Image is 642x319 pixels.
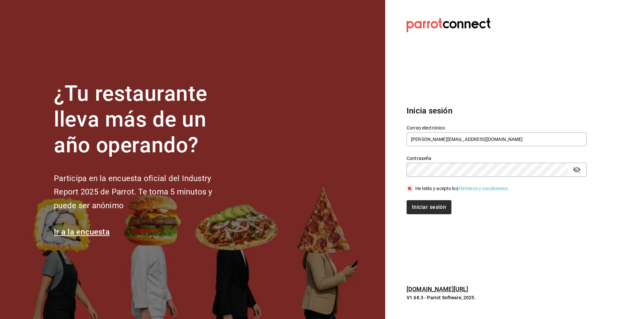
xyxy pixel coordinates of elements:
div: He leído y acepto los [415,185,509,192]
label: Correo electrónico [407,126,586,130]
h3: Inicia sesión [407,105,586,117]
p: V1.68.3 - Parrot Software, 2025. [407,294,586,301]
input: Ingresa tu correo electrónico [407,132,586,146]
label: Contraseña [407,156,586,161]
h1: ¿Tu restaurante lleva más de un año operando? [54,81,234,158]
a: Ir a la encuesta [54,227,110,237]
button: Iniciar sesión [407,200,451,214]
button: passwordField [571,164,582,175]
a: [DOMAIN_NAME][URL] [407,286,468,293]
h2: Participa en la encuesta oficial del Industry Report 2025 de Parrot. Te toma 5 minutos y puede se... [54,172,234,213]
a: Términos y condiciones. [458,186,509,191]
